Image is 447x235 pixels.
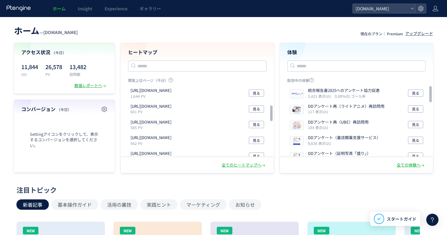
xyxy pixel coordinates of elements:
[253,105,260,113] span: 見る
[45,72,62,77] p: PV
[408,153,423,160] button: 見る
[21,72,38,77] p: UU
[253,153,260,160] span: 見る
[408,121,423,128] button: 見る
[314,227,329,234] div: NEW
[249,105,264,113] button: 見る
[43,29,78,35] span: [DOMAIN_NAME]
[128,49,266,56] h4: ヒートマップ
[287,49,426,56] h4: 体験
[131,156,174,162] p: 534 PV
[408,89,423,97] button: 見る
[217,227,232,234] div: NEW
[397,162,426,168] div: 全ての体験へ
[335,93,366,99] i: 0.00%(0) ゴール率
[290,121,303,129] img: 0b08acad68833ac2adc0d33c52b8e33b1755674488220.png
[131,151,171,156] p: https://www.dnp.co.jp/corporate/overview
[131,119,171,125] p: https://www.dnp.co.jp/brand/expo2025
[408,105,423,113] button: 見る
[412,137,419,144] span: 見る
[21,49,107,56] h4: アクセス状況
[128,78,266,85] p: 閲覧上位ページ（今日）
[308,93,334,99] i: 2,421 表示UU
[253,137,260,144] span: 見る
[222,162,266,168] div: 全てのヒートマップへ
[308,119,369,125] p: DDアンケート再（UBE）再訪問用
[140,5,161,12] span: ギャラリー
[308,103,384,109] p: DDアンケート再（ライトアニメ）再訪問用
[290,105,303,114] img: bf8dd08e5a80fe9ee82ea825939559911756348069598.png
[408,137,423,144] button: 見る
[131,93,174,99] p: 1,644 PV
[21,132,107,149] span: Settingアイコンをクリックして、表示するコンバージョンを選択してください。
[131,88,171,93] p: https://www.dnp.co.jp
[70,62,86,72] p: 13,482
[23,227,38,234] div: NEW
[52,50,66,55] span: （今日）
[387,216,417,222] span: スタートガイド
[131,135,171,141] p: https://www.dnp.co.jp/brand/expo2025/story
[249,89,264,97] button: 見る
[412,121,419,128] span: 見る
[16,185,427,195] div: 注目トピック
[308,125,328,130] i: 184 表示UU
[412,89,419,97] span: 見る
[51,199,98,210] button: 基本操作ガイド
[120,227,135,234] div: NEW
[360,31,403,36] p: 現在のプラン： Premium
[180,199,227,210] button: マーケティング
[14,24,78,37] div: —
[53,5,66,12] span: ホーム
[21,62,38,72] p: 11,844
[74,83,107,89] div: 数値レポートへ
[131,109,174,114] p: 601 PV
[16,199,49,210] button: 新着記事
[412,105,419,113] span: 見る
[101,199,138,210] button: 活用の裏技
[290,89,303,98] img: 96e6f33f9a16b866e7d787a3e8d232fb1756451687553.png
[308,88,380,93] p: 統合報告書2025へのアンケート協力促進
[249,137,264,144] button: 見る
[70,72,86,77] p: 訪問数
[45,62,62,72] p: 26,578
[57,107,71,112] span: （今日）
[308,109,328,114] i: 117 表示UU
[131,125,174,130] p: 585 PV
[412,153,419,160] span: 見る
[290,153,303,161] img: 3abb851837d01b3f061eb8f02e842eae.png
[308,156,333,162] i: 11,908 表示UU
[140,199,177,210] button: 実践ヒント
[229,199,261,210] button: お知らせ
[308,135,381,141] p: DDアンケート（書店開業支援サービス）
[253,121,260,128] span: 見る
[131,103,171,109] p: https://www.dnp.co.jp/news
[354,4,408,13] span: [DOMAIN_NAME]
[308,151,371,156] p: DDアンケート（証明写真「盛り」）
[105,5,127,12] span: Experience
[78,5,92,12] span: Insight
[290,137,303,145] img: 3abb851837d01b3f061eb8f02e842eae.png
[287,78,426,85] p: 配信中の体験
[411,227,426,234] div: NEW
[14,24,39,37] span: ホーム
[21,106,107,113] h4: コンバージョン
[405,31,433,37] div: アップグレード
[131,141,174,146] p: 562 PV
[249,121,264,128] button: 見る
[249,153,264,160] button: 見る
[308,141,331,146] i: 8,636 表示UU
[253,89,260,97] span: 見る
